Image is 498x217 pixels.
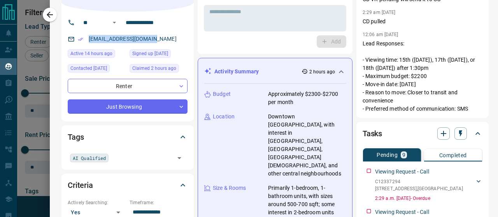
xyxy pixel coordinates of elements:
p: Approximately $2300-$2700 per month [268,90,346,106]
p: Size & Rooms [213,184,246,192]
div: Just Browsing [68,99,188,114]
p: Downtown [GEOGRAPHIC_DATA], with interest in [GEOGRAPHIC_DATA], [GEOGRAPHIC_DATA], [GEOGRAPHIC_DA... [268,113,346,178]
p: Viewing Request - Call [375,208,429,216]
p: Actively Searching: [68,199,126,206]
div: Activity Summary2 hours ago [204,64,346,79]
h2: Tasks [363,127,382,140]
div: Criteria [68,176,188,194]
h2: Criteria [68,179,93,191]
span: Signed up [DATE] [132,50,168,57]
p: Budget [213,90,231,98]
div: Tags [68,128,188,146]
div: Sat Sep 13 2025 [68,64,126,75]
p: 2:29 a.m. [DATE] - Overdue [375,195,482,202]
div: Renter [68,79,188,93]
p: 12:06 am [DATE] [363,32,398,37]
span: AI Qualified [73,154,106,162]
div: Fri Sep 12 2025 [130,49,188,60]
p: Completed [439,153,467,158]
span: Contacted [DATE] [70,64,107,72]
h2: Tags [68,131,84,143]
p: 9 [402,152,405,158]
div: C12337294[STREET_ADDRESS],[GEOGRAPHIC_DATA] [375,177,482,194]
p: Timeframe: [130,199,188,206]
p: Viewing Request - Call [375,168,429,176]
p: 2 hours ago [309,68,335,75]
div: Tasks [363,124,482,143]
p: Lead Responses: - Viewing time: 15th ([DATE]), 17th ([DATE]), or 18th ([DATE]) after 1:30pm - Max... [363,40,482,113]
p: Primarily 1-bedroom, 1-bathroom units, with sizes around 500-700 sqft; some interest in 2-bedroom... [268,184,346,217]
div: Sun Sep 14 2025 [68,49,126,60]
button: Open [110,18,119,27]
p: Location [213,113,235,121]
p: Pending [377,152,398,158]
span: Claimed 2 hours ago [132,64,176,72]
a: [EMAIL_ADDRESS][DOMAIN_NAME] [89,36,177,42]
p: C12337294 [375,178,463,185]
svg: Email Verified [78,36,83,42]
p: CD pulled [363,17,482,26]
div: Sun Sep 14 2025 [130,64,188,75]
p: 2:29 am [DATE] [363,10,396,15]
p: Activity Summary [214,68,259,76]
span: Active 14 hours ago [70,50,112,57]
button: Open [174,153,185,163]
p: [STREET_ADDRESS] , [GEOGRAPHIC_DATA] [375,185,463,192]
